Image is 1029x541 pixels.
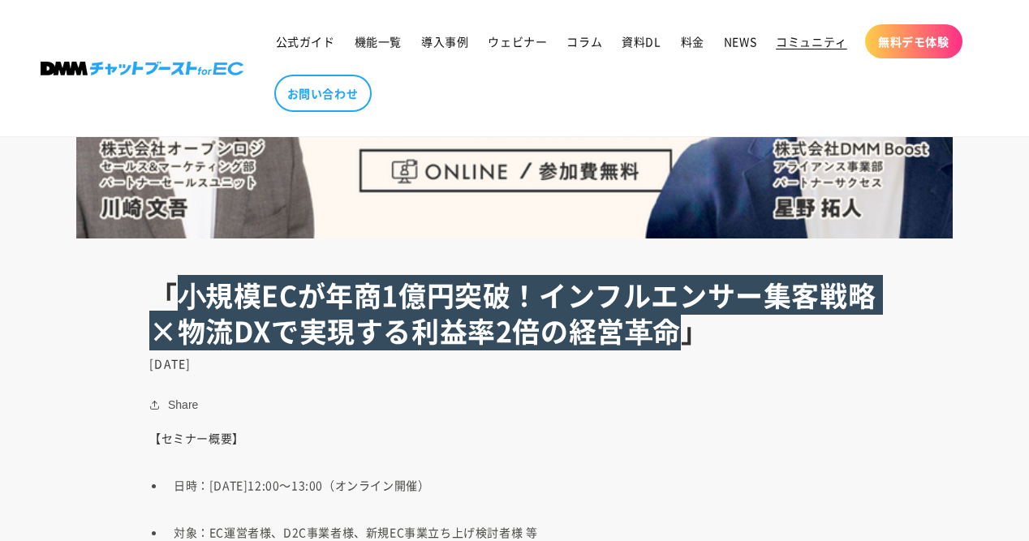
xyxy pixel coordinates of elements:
[766,24,857,58] a: コミュニティ
[276,34,335,49] span: 公式ガイド
[274,75,372,112] a: お問い合わせ
[671,24,714,58] a: 料金
[865,24,962,58] a: 無料デモ体験
[345,24,411,58] a: 機能一覧
[681,34,704,49] span: 料金
[488,34,547,49] span: ウェビナー
[149,277,880,349] h1: 「⼩規模ECが年商1億円突破！インフルエンサー集客戦略×物流DXで実現する利益率2倍の経営⾰命」
[622,34,661,49] span: 資料DL
[149,355,192,371] time: [DATE]
[287,86,359,101] span: お問い合わせ
[174,477,429,493] span: 日時：[DATE]12:00～13:00（オンライン開催）
[149,395,203,414] button: Share
[612,24,670,58] a: 資料DL
[478,24,557,58] a: ウェビナー
[266,24,345,58] a: 公式ガイド
[174,524,537,540] span: 対象：EC運営者様、D2C事業者様、新規EC事業立ち上げ検討者様 等
[149,430,244,446] span: 【セミナー概要】
[411,24,478,58] a: 導入事例
[878,34,949,49] span: 無料デモ体験
[714,24,766,58] a: NEWS
[355,34,402,49] span: 機能一覧
[776,34,847,49] span: コミュニティ
[557,24,612,58] a: コラム
[421,34,468,49] span: 導入事例
[566,34,602,49] span: コラム
[724,34,756,49] span: NEWS
[41,62,243,75] img: 株式会社DMM Boost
